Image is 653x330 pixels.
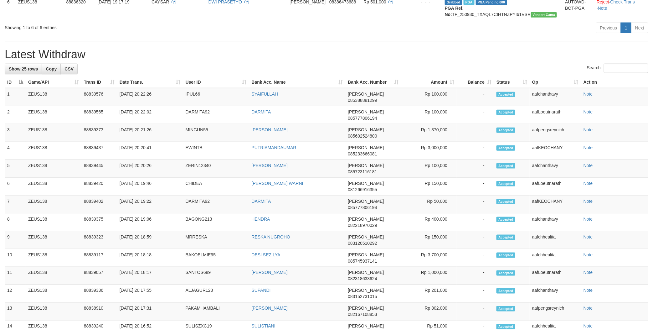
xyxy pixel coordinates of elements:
[345,76,401,88] th: Bank Acc. Number: activate to sort column ascending
[348,259,377,264] span: Copy 085745937141 to clipboard
[348,92,384,97] span: [PERSON_NAME]
[252,234,291,239] a: RESKA NUGROHO
[496,128,515,133] span: Accepted
[496,217,515,222] span: Accepted
[252,252,280,257] a: DESI SEZILYA
[252,217,270,222] a: HENDRA
[81,249,117,267] td: 88839117
[584,163,593,168] a: Note
[584,324,593,329] a: Note
[26,231,81,249] td: ZEUS138
[348,163,384,168] span: [PERSON_NAME]
[496,92,515,97] span: Accepted
[457,124,494,142] td: -
[117,142,183,160] td: [DATE] 20:20:41
[348,312,377,317] span: Copy 082167108853 to clipboard
[81,178,117,196] td: 88839420
[457,303,494,321] td: -
[5,106,26,124] td: 2
[584,92,593,97] a: Note
[183,160,249,178] td: ZERIN12340
[252,145,296,150] a: PUTRIAMANDAUMAR
[26,285,81,303] td: ZEUS138
[348,288,384,293] span: [PERSON_NAME]
[26,160,81,178] td: ZEUS138
[401,88,457,106] td: Rp 100,000
[530,213,581,231] td: aafchanthavy
[81,106,117,124] td: 88839565
[183,124,249,142] td: MINGUN55
[348,252,384,257] span: [PERSON_NAME]
[348,199,384,204] span: [PERSON_NAME]
[46,66,57,71] span: Copy
[81,142,117,160] td: 88839437
[584,270,593,275] a: Note
[26,76,81,88] th: Game/API: activate to sort column ascending
[81,231,117,249] td: 88839323
[26,124,81,142] td: ZEUS138
[5,48,648,61] h1: Latest Withdraw
[252,181,303,186] a: [PERSON_NAME] WARNI
[183,213,249,231] td: BAGONG213
[117,249,183,267] td: [DATE] 20:18:18
[530,249,581,267] td: aafchhealita
[401,267,457,285] td: Rp 1,000,000
[60,64,78,74] a: CSV
[81,267,117,285] td: 88839057
[348,276,377,281] span: Copy 082318633624 to clipboard
[183,285,249,303] td: ALJAGUR123
[183,76,249,88] th: User ID: activate to sort column ascending
[457,76,494,88] th: Balance: activate to sort column ascending
[530,267,581,285] td: aafLoeutnarath
[81,76,117,88] th: Trans ID: activate to sort column ascending
[252,163,288,168] a: [PERSON_NAME]
[26,196,81,213] td: ZEUS138
[401,249,457,267] td: Rp 3,700,000
[183,303,249,321] td: PAKAMHAMBALI
[530,124,581,142] td: aafpengsreynich
[457,160,494,178] td: -
[401,178,457,196] td: Rp 150,000
[252,127,288,132] a: [PERSON_NAME]
[81,124,117,142] td: 88839373
[348,151,377,156] span: Copy 085233666081 to clipboard
[348,169,377,174] span: Copy 085723116181 to clipboard
[252,92,278,97] a: SYAIFULLAH
[401,213,457,231] td: Rp 400,000
[183,196,249,213] td: DARMITA92
[457,249,494,267] td: -
[252,270,288,275] a: [PERSON_NAME]
[183,88,249,106] td: IPUL66
[584,199,593,204] a: Note
[26,178,81,196] td: ZEUS138
[401,160,457,178] td: Rp 100,000
[530,88,581,106] td: aafchanthavy
[348,294,377,299] span: Copy 083152731015 to clipboard
[183,267,249,285] td: SANTOS689
[530,285,581,303] td: aafchanthavy
[117,303,183,321] td: [DATE] 20:17:31
[5,196,26,213] td: 7
[5,64,42,74] a: Show 25 rows
[457,231,494,249] td: -
[183,178,249,196] td: CHIDEA
[584,217,593,222] a: Note
[117,196,183,213] td: [DATE] 20:19:22
[249,76,346,88] th: Bank Acc. Name: activate to sort column ascending
[64,66,74,71] span: CSV
[117,178,183,196] td: [DATE] 20:19:46
[401,106,457,124] td: Rp 100,000
[348,181,384,186] span: [PERSON_NAME]
[530,76,581,88] th: Op: activate to sort column ascending
[5,160,26,178] td: 5
[496,288,515,294] span: Accepted
[5,213,26,231] td: 8
[5,76,26,88] th: ID: activate to sort column descending
[530,231,581,249] td: aafchhealita
[81,88,117,106] td: 88839576
[496,324,515,329] span: Accepted
[530,196,581,213] td: aafKEOCHANY
[457,142,494,160] td: -
[348,223,377,228] span: Copy 082218970029 to clipboard
[584,127,593,132] a: Note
